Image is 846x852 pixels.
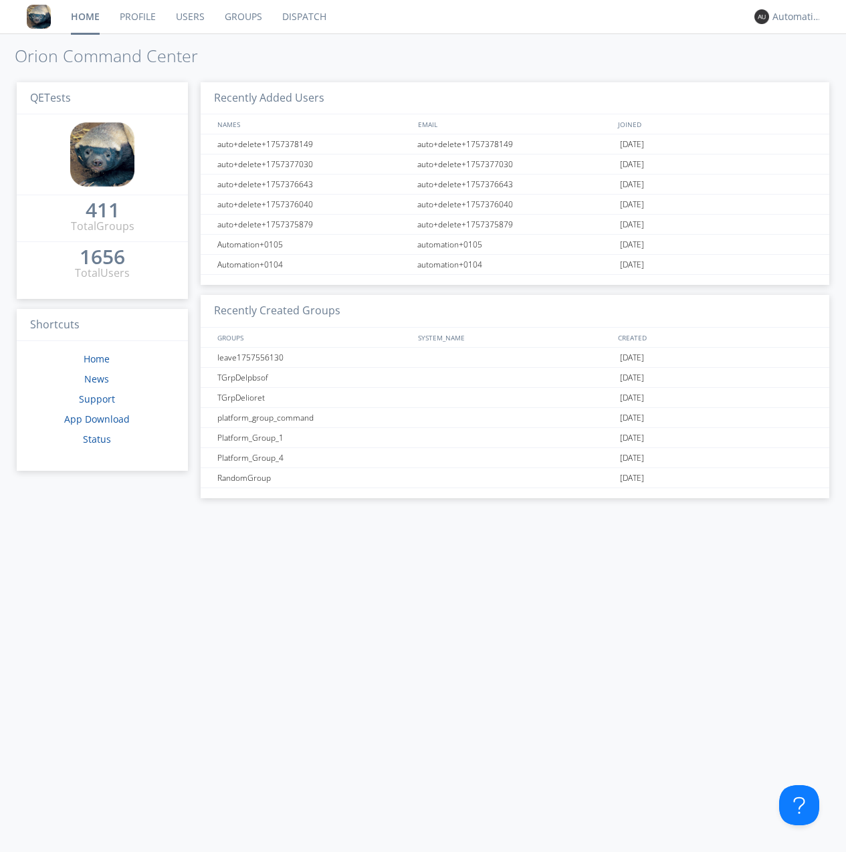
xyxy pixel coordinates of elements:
img: 8ff700cf5bab4eb8a436322861af2272 [70,122,134,187]
div: Automation+0104 [214,255,413,274]
a: Status [83,433,111,445]
div: Total Users [75,265,130,281]
div: auto+delete+1757377030 [214,154,413,174]
a: auto+delete+1757376643auto+delete+1757376643[DATE] [201,175,829,195]
img: 8ff700cf5bab4eb8a436322861af2272 [27,5,51,29]
div: Automation+0105 [214,235,413,254]
a: auto+delete+1757375879auto+delete+1757375879[DATE] [201,215,829,235]
div: TGrpDelioret [214,388,413,407]
a: 411 [86,203,120,219]
div: auto+delete+1757375879 [414,215,617,234]
div: NAMES [214,114,411,134]
div: Total Groups [71,219,134,234]
a: auto+delete+1757378149auto+delete+1757378149[DATE] [201,134,829,154]
h3: Shortcuts [17,309,188,342]
a: auto+delete+1757376040auto+delete+1757376040[DATE] [201,195,829,215]
span: [DATE] [620,408,644,428]
a: platform_group_command[DATE] [201,408,829,428]
div: 411 [86,203,120,217]
a: RandomGroup[DATE] [201,468,829,488]
span: [DATE] [620,195,644,215]
span: QETests [30,90,71,105]
a: Support [79,393,115,405]
span: [DATE] [620,448,644,468]
h3: Recently Created Groups [201,295,829,328]
div: EMAIL [415,114,615,134]
span: [DATE] [620,348,644,368]
div: automation+0105 [414,235,617,254]
span: [DATE] [620,215,644,235]
a: TGrpDelioret[DATE] [201,388,829,408]
a: Platform_Group_1[DATE] [201,428,829,448]
div: auto+delete+1757378149 [214,134,413,154]
a: News [84,372,109,385]
div: leave1757556130 [214,348,413,367]
span: [DATE] [620,468,644,488]
span: [DATE] [620,428,644,448]
div: auto+delete+1757376040 [214,195,413,214]
h3: Recently Added Users [201,82,829,115]
span: [DATE] [620,255,644,275]
div: RandomGroup [214,468,413,488]
div: auto+delete+1757376040 [414,195,617,214]
div: CREATED [615,328,816,347]
iframe: Toggle Customer Support [779,785,819,825]
a: leave1757556130[DATE] [201,348,829,368]
a: 1656 [80,250,125,265]
span: [DATE] [620,388,644,408]
div: SYSTEM_NAME [415,328,615,347]
span: [DATE] [620,134,644,154]
span: [DATE] [620,235,644,255]
a: Home [84,352,110,365]
div: Automation+0004 [772,10,823,23]
div: auto+delete+1757376643 [214,175,413,194]
div: auto+delete+1757378149 [414,134,617,154]
div: JOINED [615,114,816,134]
a: Automation+0104automation+0104[DATE] [201,255,829,275]
span: [DATE] [620,154,644,175]
div: auto+delete+1757377030 [414,154,617,174]
span: [DATE] [620,175,644,195]
div: platform_group_command [214,408,413,427]
a: App Download [64,413,130,425]
div: automation+0104 [414,255,617,274]
div: auto+delete+1757376643 [414,175,617,194]
div: 1656 [80,250,125,263]
span: [DATE] [620,368,644,388]
div: TGrpDelpbsof [214,368,413,387]
div: Platform_Group_4 [214,448,413,467]
div: Platform_Group_1 [214,428,413,447]
div: auto+delete+1757375879 [214,215,413,234]
a: Platform_Group_4[DATE] [201,448,829,468]
a: Automation+0105automation+0105[DATE] [201,235,829,255]
a: auto+delete+1757377030auto+delete+1757377030[DATE] [201,154,829,175]
img: 373638.png [754,9,769,24]
div: GROUPS [214,328,411,347]
a: TGrpDelpbsof[DATE] [201,368,829,388]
